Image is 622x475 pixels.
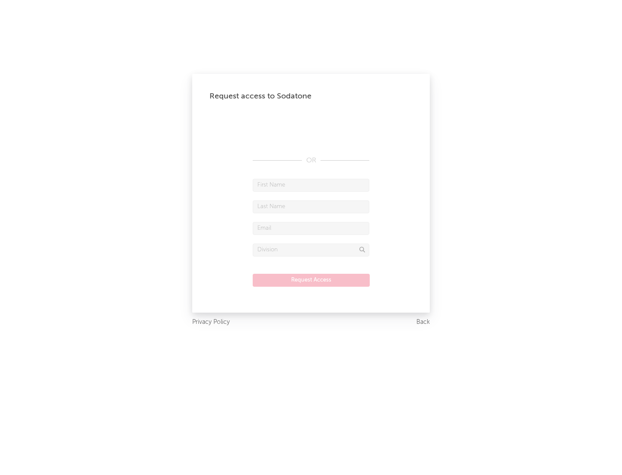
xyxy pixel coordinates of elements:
a: Back [416,317,430,328]
a: Privacy Policy [192,317,230,328]
div: Request access to Sodatone [209,91,413,101]
button: Request Access [253,274,370,287]
input: First Name [253,179,369,192]
input: Division [253,244,369,256]
input: Last Name [253,200,369,213]
input: Email [253,222,369,235]
div: OR [253,155,369,166]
